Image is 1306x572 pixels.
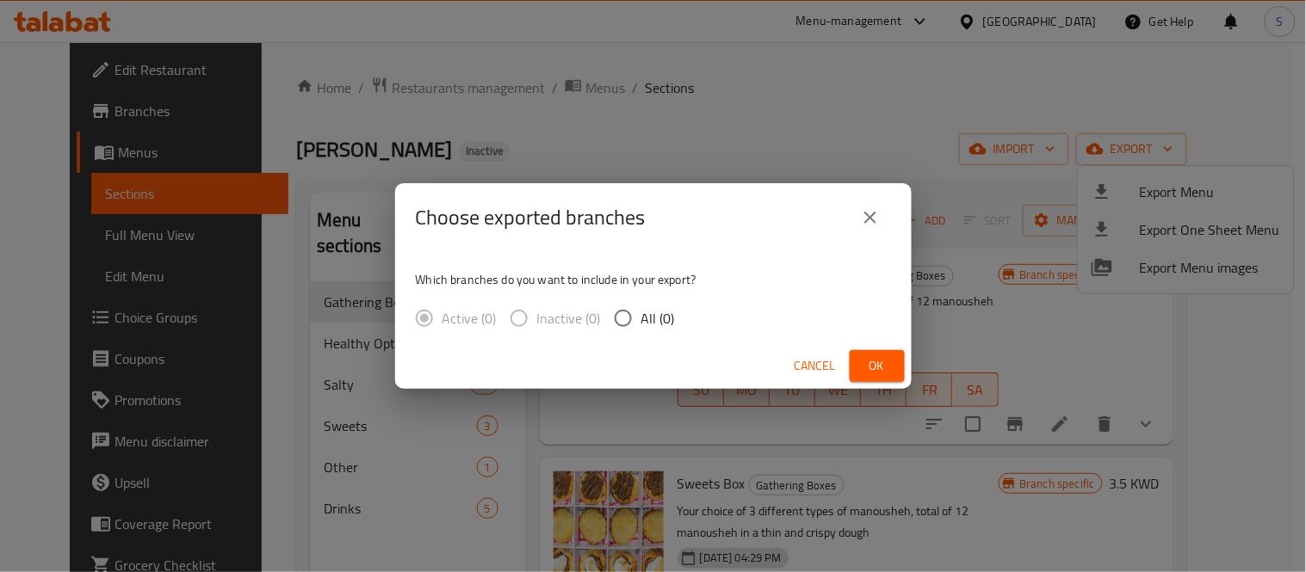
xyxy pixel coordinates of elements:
button: Cancel [788,350,843,382]
span: Inactive (0) [537,308,601,329]
span: All (0) [641,308,675,329]
h2: Choose exported branches [416,204,646,231]
span: Ok [863,355,891,377]
span: Active (0) [443,308,497,329]
span: Cancel [795,355,836,377]
button: close [850,197,891,238]
p: Which branches do you want to include in your export? [416,271,891,288]
button: Ok [850,350,905,382]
